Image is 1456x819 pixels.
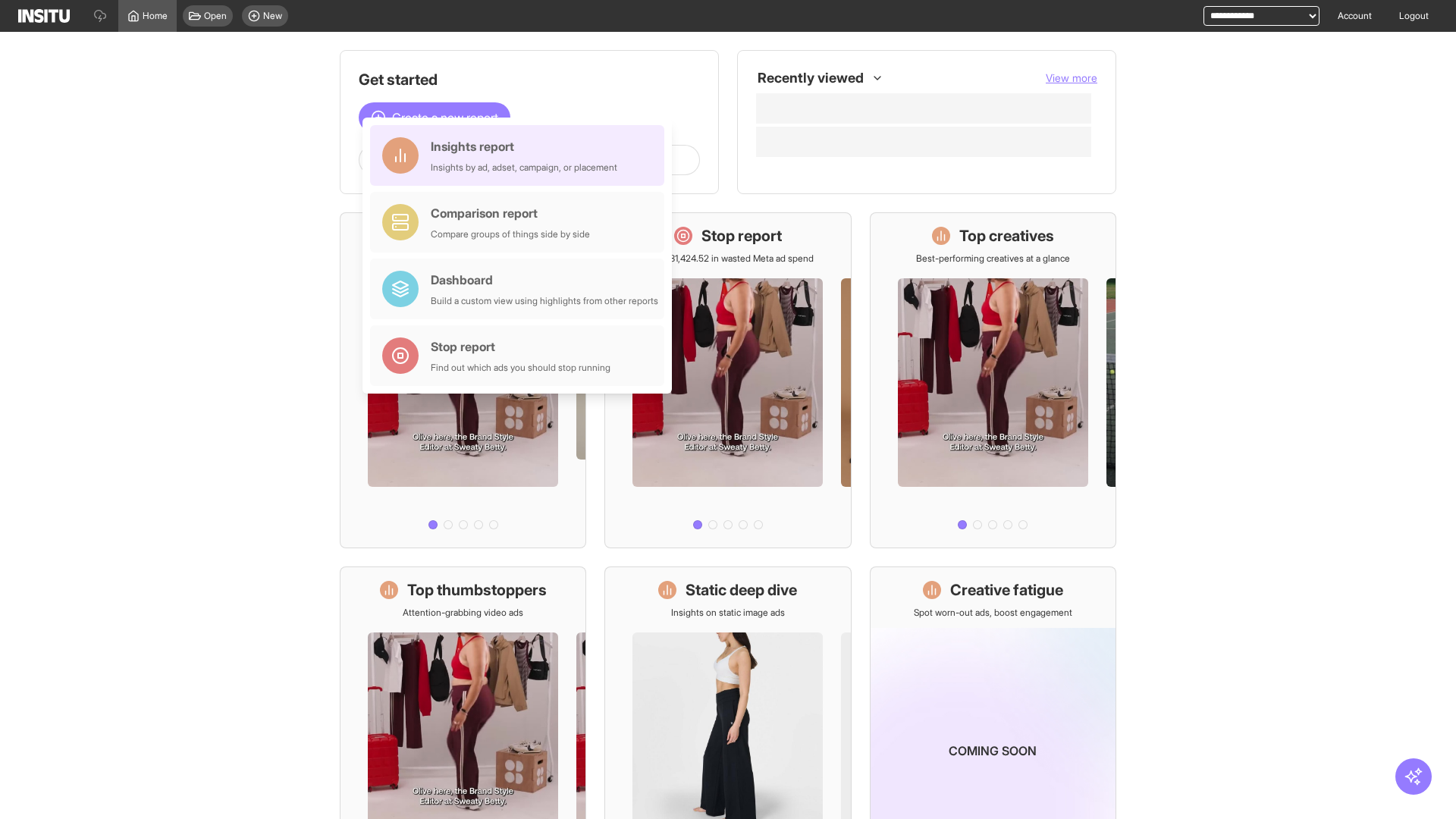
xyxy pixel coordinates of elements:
[340,212,586,548] a: What's live nowSee all active ads instantly
[359,102,510,133] button: Create a new report
[18,9,70,23] img: Logo
[1046,71,1097,86] button: View more
[431,204,590,222] div: Comparison report
[870,212,1116,548] a: Top creativesBest-performing creatives at a glance
[431,271,658,289] div: Dashboard
[671,607,785,619] p: Insights on static image ads
[431,137,617,155] div: Insights report
[392,108,498,127] span: Create a new report
[263,10,282,22] span: New
[431,337,610,356] div: Stop report
[431,362,610,374] div: Find out which ads you should stop running
[686,579,797,601] h1: Static deep dive
[1046,71,1097,84] span: View more
[642,253,814,265] p: Save £31,424.52 in wasted Meta ad spend
[431,162,617,174] div: Insights by ad, adset, campaign, or placement
[403,607,523,619] p: Attention-grabbing video ads
[959,225,1054,246] h1: Top creatives
[407,579,547,601] h1: Top thumbstoppers
[431,295,658,307] div: Build a custom view using highlights from other reports
[143,10,168,22] span: Home
[204,10,227,22] span: Open
[701,225,782,246] h1: Stop report
[431,228,590,240] div: Compare groups of things side by side
[359,69,700,90] h1: Get started
[916,253,1070,265] p: Best-performing creatives at a glance
[604,212,851,548] a: Stop reportSave £31,424.52 in wasted Meta ad spend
